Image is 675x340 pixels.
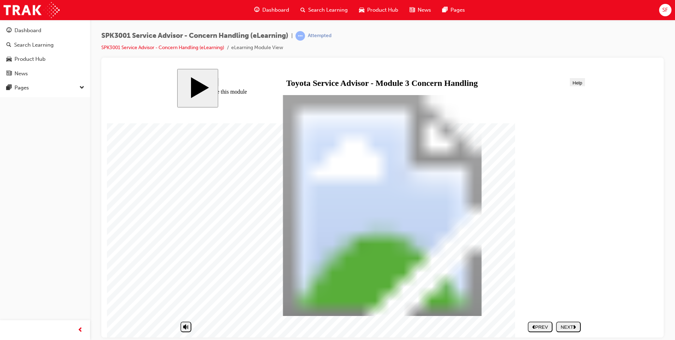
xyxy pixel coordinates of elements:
span: Product Hub [367,6,398,14]
div: News [14,70,28,78]
span: down-icon [79,83,84,93]
span: search-icon [300,6,305,14]
a: news-iconNews [404,3,437,17]
span: SF [662,6,668,14]
span: Pages [450,6,465,14]
li: eLearning Module View [231,44,283,52]
a: Product Hub [3,53,87,66]
button: Pages [3,81,87,94]
a: guage-iconDashboard [249,3,295,17]
span: news-icon [410,6,415,14]
span: pages-icon [6,85,12,91]
img: Trak [4,2,60,18]
a: SPK3001 Service Advisor - Concern Handling (eLearning) [101,45,224,51]
span: | [291,32,293,40]
span: News [418,6,431,14]
span: pages-icon [442,6,448,14]
span: car-icon [6,56,12,63]
div: Pages [14,84,29,92]
span: guage-icon [254,6,259,14]
a: pages-iconPages [437,3,471,17]
div: Attempted [308,33,331,39]
span: news-icon [6,71,12,77]
div: Product Hub [14,55,46,63]
button: SF [659,4,671,16]
span: search-icon [6,42,11,48]
span: prev-icon [78,326,83,335]
a: search-iconSearch Learning [295,3,353,17]
a: car-iconProduct Hub [353,3,404,17]
a: News [3,67,87,80]
button: DashboardSearch LearningProduct HubNews [3,23,87,81]
div: Search Learning [14,41,54,49]
span: Search Learning [308,6,348,14]
span: guage-icon [6,28,12,34]
span: learningRecordVerb_ATTEMPT-icon [295,31,305,41]
div: Dashboard [14,27,41,35]
span: SPK3001 Service Advisor - Concern Handling (eLearning) [101,32,288,40]
a: Search Learning [3,39,87,52]
a: Dashboard [3,24,87,37]
span: Dashboard [262,6,289,14]
span: car-icon [359,6,364,14]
